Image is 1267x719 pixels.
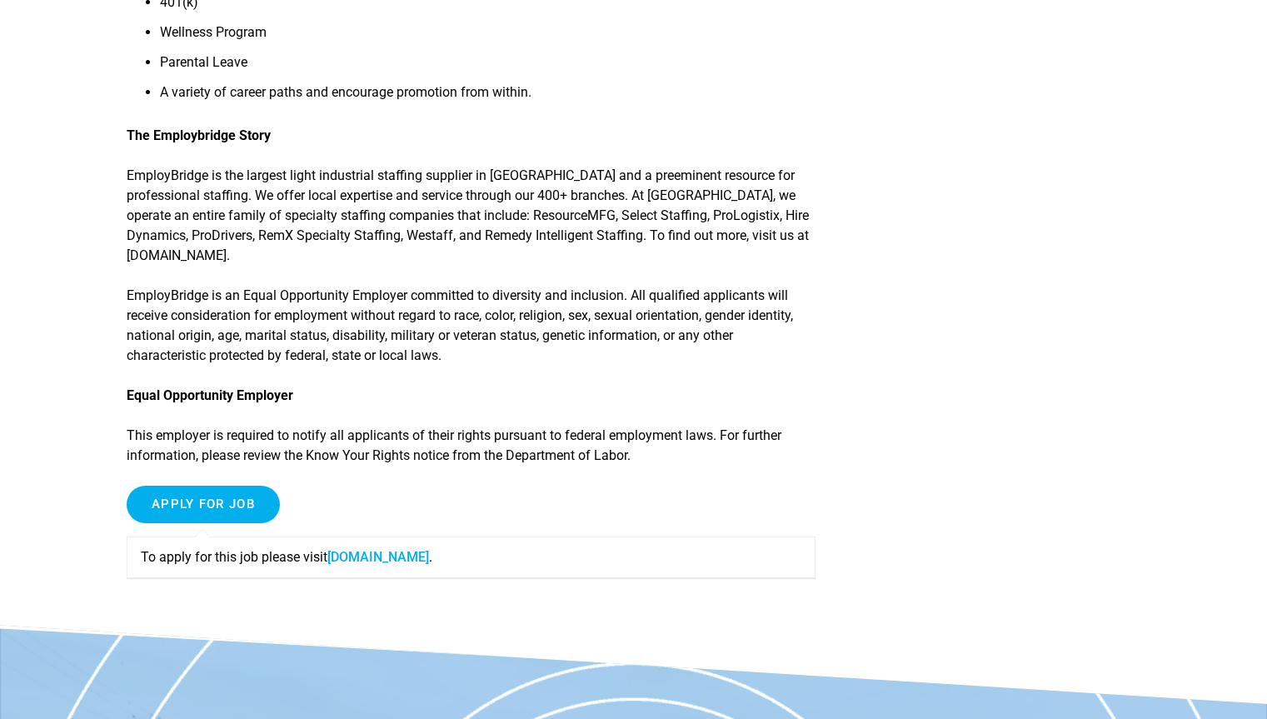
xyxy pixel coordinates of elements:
[127,166,816,266] p: EmployBridge is the largest light industrial staffing supplier in [GEOGRAPHIC_DATA] and a preemin...
[127,426,816,466] p: This employer is required to notify all applicants of their rights pursuant to federal employment...
[127,286,816,366] p: EmployBridge is an Equal Opportunity Employer committed to diversity and inclusion. All qualified...
[160,52,816,82] li: Parental Leave
[127,387,293,403] strong: Equal Opportunity Employer
[127,486,280,523] input: Apply for job
[160,82,816,112] li: A variety of career paths and encourage promotion from within.
[141,547,801,567] p: To apply for this job please visit .
[327,549,429,565] a: [DOMAIN_NAME]
[160,22,816,52] li: Wellness Program
[127,127,271,143] strong: The Employbridge Story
